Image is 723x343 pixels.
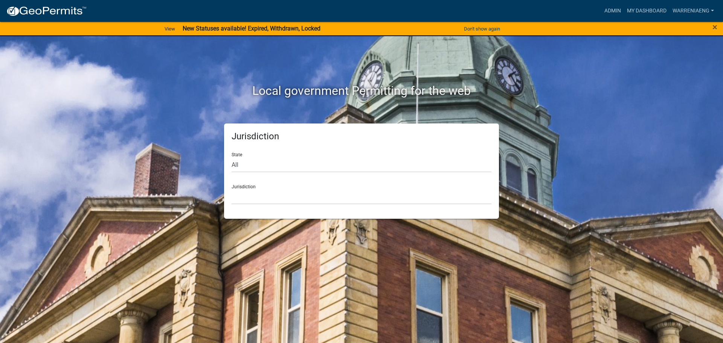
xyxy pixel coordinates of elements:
strong: New Statuses available! Expired, Withdrawn, Locked [183,25,320,32]
a: WarrenIAEng [670,4,717,18]
button: Don't show again [461,23,503,35]
a: View [162,23,178,35]
button: Close [712,23,717,32]
a: Admin [601,4,624,18]
h2: Local government Permitting for the web [153,84,570,98]
span: × [712,22,717,32]
h5: Jurisdiction [232,131,491,142]
a: My Dashboard [624,4,670,18]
